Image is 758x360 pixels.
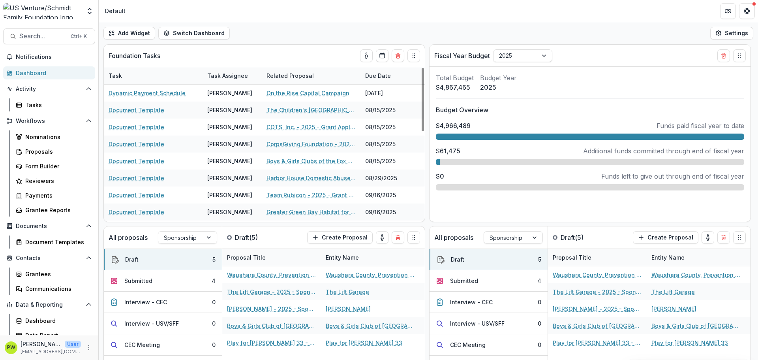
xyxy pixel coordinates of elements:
div: Ctrl + K [69,32,88,41]
div: Task Assignee [203,67,262,84]
button: Delete card [392,231,404,244]
nav: breadcrumb [102,5,129,17]
a: Waushara County, Prevention Council - 2025 - Grant Application [227,271,316,279]
div: CEC Meeting [450,341,486,349]
div: Dashboard [16,69,89,77]
div: CEC Meeting [124,341,160,349]
button: Open Data & Reporting [3,298,95,311]
div: Document Templates [25,238,89,246]
a: Dynamic Payment Schedule [109,89,186,97]
div: Parker Wolf [7,345,15,350]
span: Notifications [16,54,92,60]
p: Total Budget [436,73,474,83]
p: $0 [436,172,444,181]
a: Play for [PERSON_NAME] 33 [651,339,728,347]
p: All proposals [434,233,473,242]
div: Form Builder [25,162,89,170]
p: 2025 [480,83,517,92]
a: Tasks [13,98,95,111]
button: Settings [710,27,753,40]
a: Play for [PERSON_NAME] 33 - 2025 - Out of Cycle Sponsorship Application [227,339,316,347]
a: Payments [13,189,95,202]
div: [PERSON_NAME] [207,174,252,182]
div: Entity Name [321,249,420,266]
div: Grantee Reports [25,206,89,214]
button: Partners [720,3,736,19]
p: Draft ( 5 ) [561,233,620,242]
a: Proposals [13,145,95,158]
p: Budget Year [480,73,517,83]
div: Entity Name [321,253,364,262]
div: Entity Name [647,249,745,266]
button: Submitted4 [430,270,548,292]
p: Foundation Tasks [109,51,160,60]
a: Boys & Girls Club of [GEOGRAPHIC_DATA] - 2025 - Sponsorship Application Grant [227,322,316,330]
button: Notifications [3,51,95,63]
div: Proposal Title [222,249,321,266]
button: Interview - USV/SFF0 [430,313,548,334]
button: Interview - USV/SFF0 [104,313,222,334]
a: Nominations [13,130,95,143]
button: Drag [407,49,420,62]
div: Submitted [124,277,152,285]
div: Draft [125,255,139,264]
div: Task [104,67,203,84]
div: 09/16/2025 [360,204,420,221]
a: On the Rise Capital Campaign [266,89,349,97]
a: Document Templates [13,236,95,249]
div: [PERSON_NAME] [207,123,252,131]
div: Submitted [450,277,478,285]
div: Interview - CEC [450,298,493,306]
button: Draft5 [430,249,548,270]
div: 0 [212,319,216,328]
img: US Venture/Schmidt Family Foundation logo [3,3,81,19]
button: Switch Dashboard [158,27,230,40]
a: Document Template [109,174,164,182]
div: 5 [538,255,541,264]
div: Dashboard [25,317,89,325]
div: Funding Requested [420,253,479,262]
a: CorpsGiving Foundation - 2025 - Grant Application [266,140,356,148]
div: Grantees [25,270,89,278]
button: CEC Meeting0 [104,334,222,356]
button: More [84,343,94,352]
button: Drag [733,231,746,244]
div: Tasks [25,101,89,109]
div: $4,000 [424,271,444,279]
button: Delete card [392,49,404,62]
span: Workflows [16,118,83,124]
p: Draft ( 5 ) [235,233,294,242]
span: Activity [16,86,83,92]
a: The Lift Garage [326,288,369,296]
button: Calendar [376,49,388,62]
div: Due Date [360,72,396,80]
a: Greater Green Bay Habitat for Humanity - 2025 - Grant Application [266,208,356,216]
div: Interview - USV/SFF [450,319,505,328]
div: Related Proposal [262,67,360,84]
a: Play for [PERSON_NAME] 33 [326,339,402,347]
div: 08/15/2025 [360,102,420,119]
a: Team Rubicon - 2025 - Grant Application [266,191,356,199]
div: 0 [538,341,541,349]
div: 0 [212,298,216,306]
a: Form Builder [13,160,95,173]
div: Task Assignee [203,72,253,80]
p: [EMAIL_ADDRESS][DOMAIN_NAME] [21,348,81,355]
div: $0 [750,339,757,347]
div: Proposal Title [548,253,596,262]
div: Communications [25,285,89,293]
p: Additional funds committed through end of fiscal year [583,146,744,156]
button: Drag [733,49,746,62]
div: Proposal Title [548,249,647,266]
div: Interview - USV/SFF [124,319,179,328]
div: Task [104,72,127,80]
div: $0 [750,322,757,330]
button: Add Widget [103,27,155,40]
button: Interview - CEC0 [430,292,548,313]
p: [PERSON_NAME] [21,340,62,348]
span: Data & Reporting [16,302,83,308]
button: Create Proposal [307,231,373,244]
button: toggle-assigned-to-me [376,231,388,244]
